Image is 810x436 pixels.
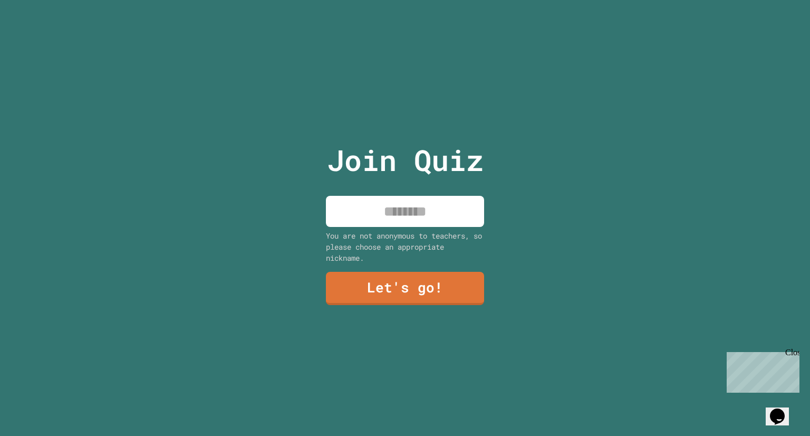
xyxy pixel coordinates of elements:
[326,272,484,305] a: Let's go!
[4,4,73,67] div: Chat with us now!Close
[766,394,799,425] iframe: chat widget
[722,348,799,393] iframe: chat widget
[326,230,484,263] div: You are not anonymous to teachers, so please choose an appropriate nickname.
[327,138,484,182] p: Join Quiz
